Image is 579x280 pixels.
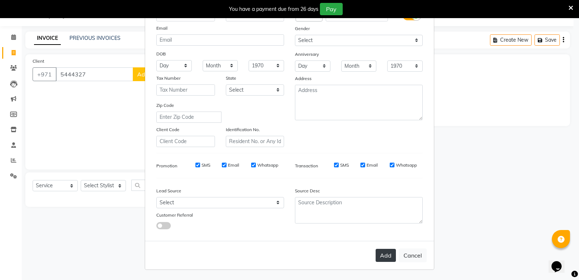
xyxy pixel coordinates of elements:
[156,136,215,147] input: Client Code
[340,162,349,168] label: SMS
[156,126,179,133] label: Client Code
[156,75,181,82] label: Tax Number
[396,162,417,168] label: Whatsapp
[156,84,215,96] input: Tax Number
[156,51,166,57] label: DOB
[295,51,319,58] label: Anniversary
[399,248,427,262] button: Cancel
[295,25,310,32] label: Gender
[376,249,396,262] button: Add
[295,75,312,82] label: Address
[156,112,221,123] input: Enter Zip Code
[156,163,177,169] label: Promotion
[156,25,168,32] label: Email
[295,188,320,194] label: Source Desc
[320,3,343,15] button: Pay
[228,162,239,168] label: Email
[202,162,210,168] label: SMS
[226,75,236,82] label: State
[156,102,174,109] label: Zip Code
[229,5,318,13] div: You have a payment due from 26 days
[226,136,284,147] input: Resident No. or Any Id
[257,162,278,168] label: Whatsapp
[295,163,318,169] label: Transaction
[156,212,193,218] label: Customer Referral
[156,188,181,194] label: Lead Source
[156,34,284,46] input: Email
[549,251,572,273] iframe: chat widget
[226,126,260,133] label: Identification No.
[367,162,378,168] label: Email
